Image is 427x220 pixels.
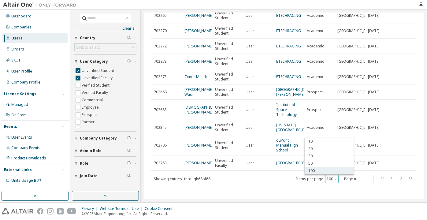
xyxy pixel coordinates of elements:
[296,175,339,183] span: Items per page
[337,44,374,49] span: [GEOGRAPHIC_DATA]
[337,125,374,130] span: [GEOGRAPHIC_DATA]
[11,80,40,85] div: Company Profile
[184,125,213,130] a: [PERSON_NAME]
[154,161,167,166] span: 702763
[305,138,354,145] div: 10
[74,157,136,170] button: Role
[74,132,136,145] button: Company Category
[276,138,298,153] a: duPont Manual High School
[215,87,240,97] span: Unverified Student
[307,28,324,33] span: Academic
[82,74,114,82] label: Unverified Faculty
[215,41,240,51] span: Unverified Student
[368,125,380,130] span: [DATE]
[82,96,104,104] label: Commercial
[154,176,210,181] span: Showing entries 1 through 68 of 68
[154,28,167,33] span: 702270
[184,28,213,33] a: [PERSON_NAME]
[246,44,254,49] span: User
[76,45,100,50] div: Click to select
[11,145,40,150] div: Company Events
[184,13,213,18] a: [PERSON_NAME]
[337,143,374,148] span: [GEOGRAPHIC_DATA]
[184,59,213,64] a: [PERSON_NAME]
[100,206,145,211] div: Website Terms of Use
[215,158,240,168] span: Unverified Faculty
[82,126,91,133] label: Trial
[154,90,167,95] span: 702668
[337,74,374,79] span: [GEOGRAPHIC_DATA]
[307,107,323,112] span: Prospect
[80,136,117,141] span: Company Category
[368,13,380,18] span: [DATE]
[337,161,374,166] span: [GEOGRAPHIC_DATA]
[344,175,373,183] span: Page n.
[305,167,354,174] div: 100
[11,47,24,52] div: Orders
[368,74,380,79] span: [DATE]
[82,89,109,96] label: Verified Faculty
[246,28,254,33] span: User
[368,90,380,95] span: [DATE]
[154,125,167,130] span: 702345
[80,161,88,166] span: Role
[368,59,380,64] span: [DATE]
[246,161,254,166] span: User
[82,206,100,211] div: Privacy
[74,144,136,158] button: Admin Role
[246,74,254,79] span: User
[127,59,131,64] span: Clear filter
[307,44,324,49] span: Academic
[82,82,111,89] label: Verified Student
[80,148,102,153] span: Admin Role
[184,143,213,148] a: [PERSON_NAME]
[67,208,76,214] img: youtube.svg
[74,169,136,183] button: Join Date
[368,107,380,112] span: [DATE]
[82,118,96,126] label: Partner
[246,90,254,95] span: User
[368,161,380,166] span: [DATE]
[246,13,254,18] span: User
[368,44,380,49] span: [DATE]
[82,104,100,111] label: Employee
[4,124,17,129] div: Events
[276,102,297,117] a: Institute of Space Technology
[305,160,354,167] div: 50
[80,59,108,64] span: User Category
[337,90,374,95] span: [GEOGRAPHIC_DATA]
[11,69,32,74] div: User Profile
[276,87,313,97] a: [GEOGRAPHIC_DATA][PERSON_NAME]
[127,161,131,166] span: Clear filter
[82,211,176,216] p: © 2025 Altair Engineering, Inc. All Rights Reserved.
[11,135,32,140] div: User Events
[74,55,136,68] button: User Category
[215,123,240,132] span: Unverified Student
[11,102,28,107] div: Managed
[4,167,32,172] div: External Links
[127,136,131,141] span: Clear filter
[47,208,54,214] img: instagram.svg
[3,2,80,8] img: Altair One
[215,57,240,66] span: Unverified Student
[184,160,213,166] a: [PERSON_NAME]
[80,173,98,178] span: Join Date
[276,74,301,79] a: ETECHRACING
[2,208,33,214] img: altair_logo.svg
[327,177,337,181] button: 100
[127,148,131,153] span: Clear filter
[82,111,99,118] label: Prospect
[305,145,354,152] div: 20
[154,13,167,18] span: 702265
[246,107,254,112] span: User
[276,160,313,166] a: [GEOGRAPHIC_DATA]
[11,178,41,183] span: Units Usage BI
[307,90,323,95] span: Prospect
[11,36,23,41] div: Users
[184,105,225,115] a: [DEMOGRAPHIC_DATA][PERSON_NAME]
[215,11,240,21] span: Unverified Student
[37,208,43,214] img: facebook.svg
[305,152,354,160] div: 30
[215,72,240,82] span: Unverified Student
[368,143,380,148] span: [DATE]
